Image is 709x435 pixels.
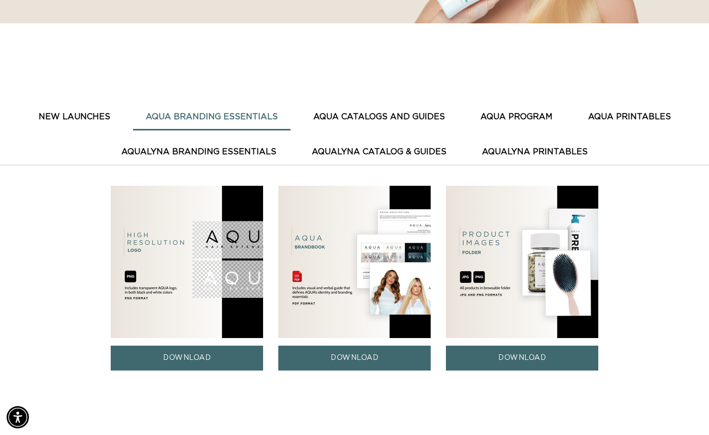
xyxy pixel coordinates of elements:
iframe: Chat Widget [658,386,709,435]
button: AquaLyna Catalog & Guides [299,140,459,164]
a: DOWNLOAD [278,346,431,371]
button: AquaLyna Branding Essentials [109,140,289,164]
button: New Launches [26,105,123,129]
button: AQUA CATALOGS AND GUIDES [301,105,458,129]
button: AQUA BRANDING ESSENTIALS [133,105,291,129]
div: Accessibility Menu [7,406,29,428]
a: DOWNLOAD [111,346,263,371]
button: AquaLyna Printables [469,140,600,164]
button: AQUA PROGRAM [468,105,565,129]
button: AQUA PRINTABLES [575,105,684,129]
a: DOWNLOAD [446,346,598,371]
